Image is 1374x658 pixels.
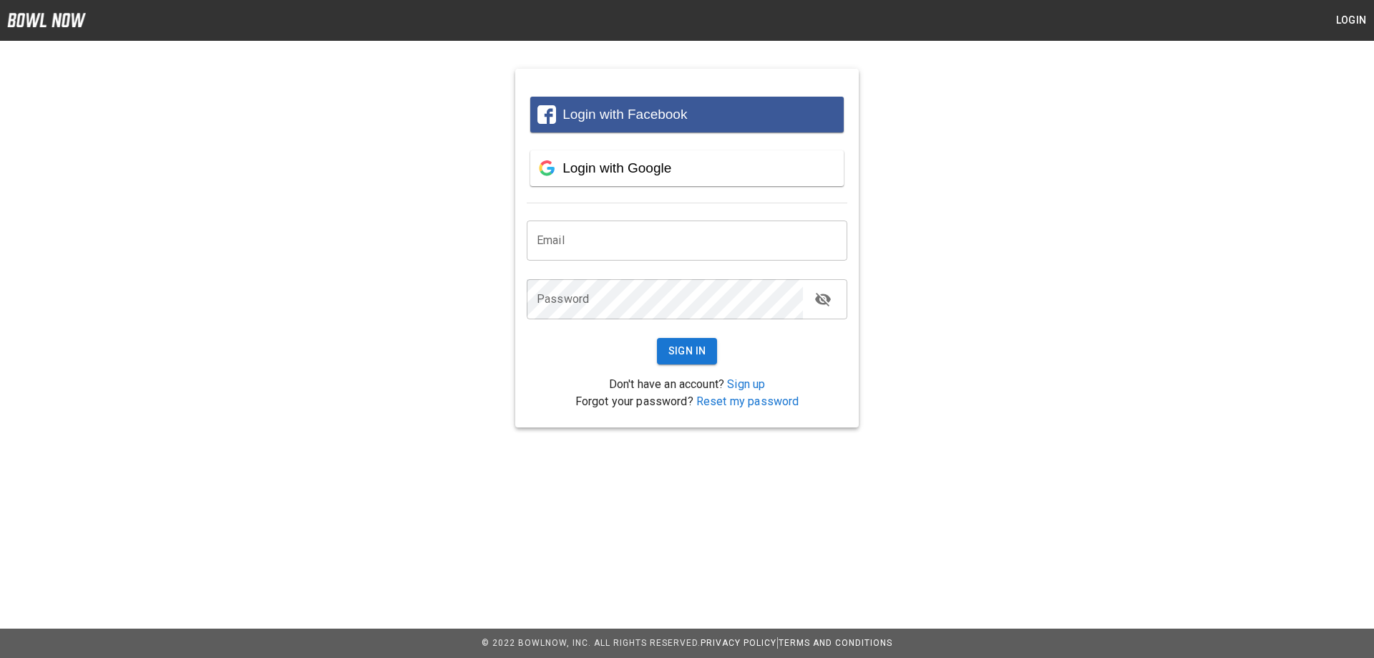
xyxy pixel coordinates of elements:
[482,638,701,648] span: © 2022 BowlNow, Inc. All Rights Reserved.
[530,97,844,132] button: Login with Facebook
[562,107,687,122] span: Login with Facebook
[530,150,844,186] button: Login with Google
[1328,7,1374,34] button: Login
[562,160,671,175] span: Login with Google
[527,376,847,393] p: Don't have an account?
[527,393,847,410] p: Forgot your password?
[7,13,86,27] img: logo
[727,377,765,391] a: Sign up
[701,638,776,648] a: Privacy Policy
[657,338,718,364] button: Sign In
[809,285,837,314] button: toggle password visibility
[696,395,799,408] a: Reset my password
[779,638,892,648] a: Terms and Conditions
